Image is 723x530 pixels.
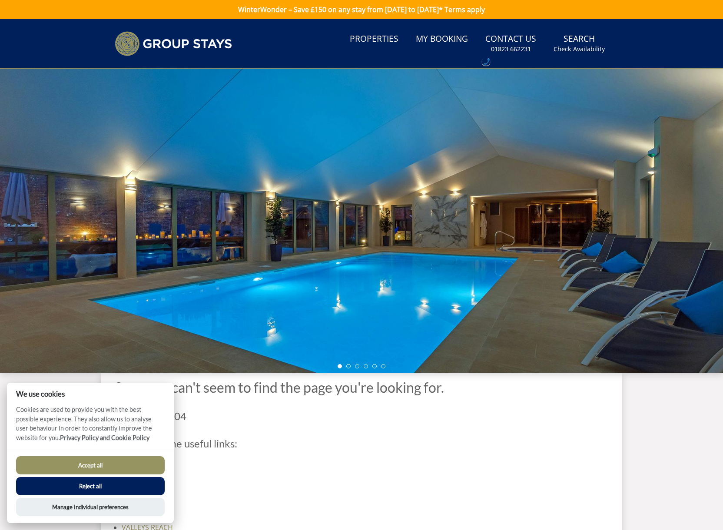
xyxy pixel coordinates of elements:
small: 01823 662231 [491,45,531,53]
h1: Sorry we can't seem to find the page you're looking for. [115,380,608,395]
p: Cookies are used to provide you with the best possible experience. They also allow us to analyse ... [7,405,174,449]
a: Contact Us01823 662231 [482,30,540,58]
h3: Error code: 404 [115,411,608,422]
button: Manage Individual preferences [16,498,165,516]
small: Check Availability [554,45,605,53]
h2: We use cookies [7,390,174,398]
a: Privacy Policy and Cookie Policy [60,434,149,441]
h3: Here are some useful links: [115,438,608,449]
button: Reject all [16,477,165,495]
div: Call: 01823 662231 [482,58,490,66]
a: SearchCheck Availability [550,30,608,58]
button: Accept all [16,456,165,474]
a: My Booking [412,30,471,49]
img: hfpfyWBK5wQHBAGPgDf9c6qAYOxxMAAAAASUVORK5CYII= [483,58,490,66]
img: Group Stays [115,31,232,56]
a: Properties [346,30,402,49]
